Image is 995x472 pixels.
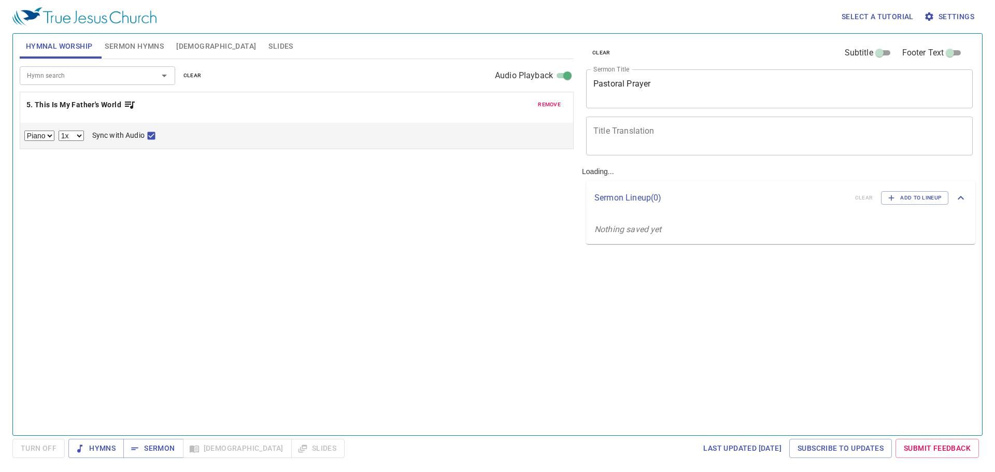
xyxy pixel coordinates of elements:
textarea: Pastoral Prayer [593,79,965,98]
span: Submit Feedback [904,442,971,455]
span: Subtitle [845,47,873,59]
div: Sermon Lineup(0)clearAdd to Lineup [586,181,975,215]
button: 5. This Is My Father's World [26,98,136,111]
span: remove [538,100,561,109]
b: 5. This Is My Father's World [26,98,121,111]
a: Submit Feedback [895,439,979,458]
span: Hymnal Worship [26,40,93,53]
select: Select Track [24,131,54,141]
button: Settings [922,7,978,26]
span: Sync with Audio [92,130,145,141]
span: Sermon Hymns [105,40,164,53]
button: clear [177,69,208,82]
button: Open [157,68,172,83]
span: [DEMOGRAPHIC_DATA] [176,40,256,53]
span: Subscribe to Updates [798,442,884,455]
span: Settings [926,10,974,23]
button: Hymns [68,439,124,458]
img: True Jesus Church [12,7,157,26]
span: Audio Playback [495,69,553,82]
p: Sermon Lineup ( 0 ) [594,192,847,204]
a: Last updated [DATE] [699,439,786,458]
span: Slides [268,40,293,53]
span: Hymns [77,442,116,455]
span: Add to Lineup [888,193,942,203]
i: Nothing saved yet [594,224,662,234]
span: Sermon [132,442,175,455]
span: clear [183,71,202,80]
span: Footer Text [902,47,944,59]
span: clear [592,48,610,58]
span: Last updated [DATE] [703,442,781,455]
button: Add to Lineup [881,191,948,205]
span: Select a tutorial [842,10,914,23]
button: clear [586,47,617,59]
a: Subscribe to Updates [789,439,892,458]
button: Select a tutorial [837,7,918,26]
div: Loading... [578,30,979,431]
button: remove [532,98,567,111]
select: Playback Rate [59,131,84,141]
button: Sermon [123,439,183,458]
